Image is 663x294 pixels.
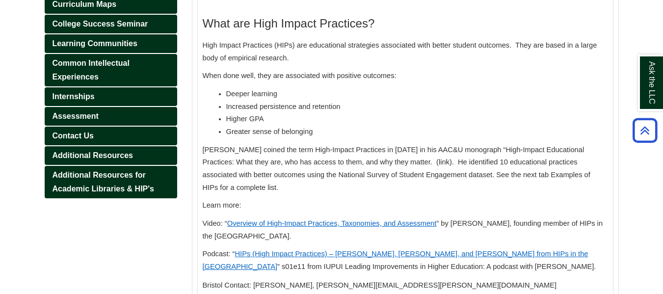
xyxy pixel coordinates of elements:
span: Bristol Contact: [PERSON_NAME], [PERSON_NAME][EMAIL_ADDRESS][PERSON_NAME][DOMAIN_NAME] [203,281,557,289]
span: Assessment [53,112,99,120]
span: When done well, they are associated with positive outcomes: [203,72,397,80]
span: Deeper learning [226,90,277,98]
a: Additional Resources [45,146,177,165]
span: Additional Resources [53,151,133,160]
a: Internships [45,87,177,106]
span: What are High Impact Practices? [203,17,375,30]
span: Podcast: “ ” s01e11 from IUPUI Leading Improvements in Higher Education: A podcast with [PERSON_N... [203,250,596,270]
span: Video: “ ” by [PERSON_NAME], founding member of HIPs in the [GEOGRAPHIC_DATA]. [203,219,603,240]
a: Learning Communities [45,34,177,53]
span: Increased persistence and retention [226,103,341,110]
a: Back to Top [629,124,661,137]
a: HIPs (High Impact Practices) – [PERSON_NAME], [PERSON_NAME], and [PERSON_NAME] from HIPs in the [... [203,250,588,270]
span: Common Intellectual Experiences [53,59,130,81]
span: Higher GPA [226,115,264,123]
a: Additional Resources for Academic Libraries & HIP's [45,166,177,198]
span: Learn more: [203,201,241,209]
a: Contact Us [45,127,177,145]
a: Assessment [45,107,177,126]
span: Learning Communities [53,39,137,48]
span: Contact Us [53,132,94,140]
span: Greater sense of belonging [226,128,313,135]
span: Internships [53,92,95,101]
span: High Impact Practices (HIPs) are educational strategies associated with better student outcomes. ... [203,41,597,62]
span: [PERSON_NAME] coined the term High-Impact Practices in [DATE] in his AAC&U monograph “High-Impact... [203,146,590,191]
a: Common Intellectual Experiences [45,54,177,86]
span: College Success Seminar [53,20,148,28]
a: College Success Seminar [45,15,177,33]
span: Additional Resources for Academic Libraries & HIP's [53,171,154,193]
a: Overview of High-Impact Practices, Taxonomies, and Assessment [227,219,437,227]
